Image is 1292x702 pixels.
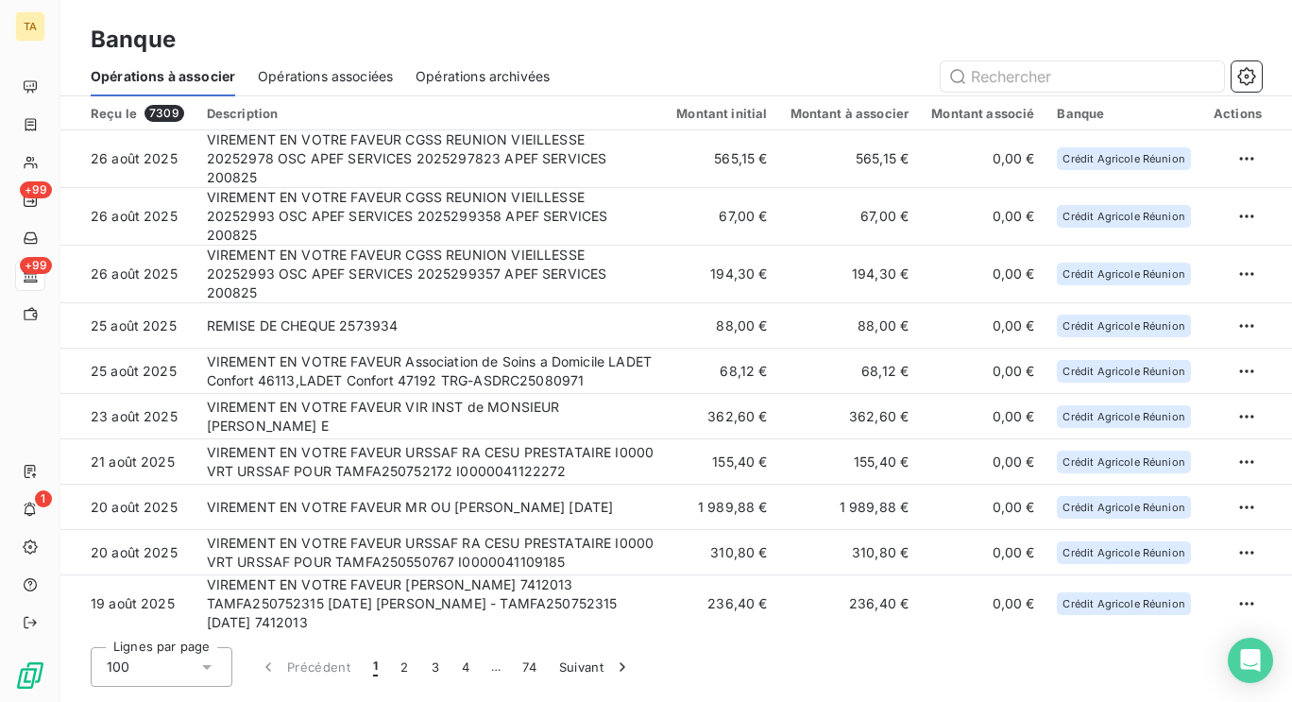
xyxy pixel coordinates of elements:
td: 1 989,88 € [779,485,921,530]
div: Montant associé [931,106,1034,121]
td: 88,00 € [779,303,921,349]
span: 1 [35,490,52,507]
span: Crédit Agricole Réunion [1062,598,1184,609]
td: 236,40 € [665,575,778,633]
span: Crédit Agricole Réunion [1062,547,1184,558]
td: 67,00 € [779,188,921,246]
td: 68,12 € [665,349,778,394]
td: 25 août 2025 [60,303,195,349]
td: 565,15 € [665,130,778,188]
td: 155,40 € [779,439,921,485]
td: 310,80 € [665,530,778,575]
td: 0,00 € [920,575,1045,633]
span: Crédit Agricole Réunion [1062,366,1184,377]
td: REMISE DE CHEQUE 2573934 [195,303,666,349]
td: 362,60 € [665,394,778,439]
td: 26 août 2025 [60,246,195,303]
td: 23 août 2025 [60,394,195,439]
td: VIREMENT EN VOTRE FAVEUR CGSS REUNION VIEILLESSE 20252978 OSC APEF SERVICES 2025297823 APEF SERVI... [195,130,666,188]
span: Crédit Agricole Réunion [1062,502,1184,513]
td: 0,00 € [920,530,1045,575]
td: VIREMENT EN VOTRE FAVEUR Association de Soins a Domicile LADET Confort 46113,LADET Confort 47192 ... [195,349,666,394]
td: VIREMENT EN VOTRE FAVEUR URSSAF RA CESU PRESTATAIRE I0000 VRT URSSAF POUR TAMFA250752172 I0000041... [195,439,666,485]
td: 0,00 € [920,188,1045,246]
div: Actions [1214,106,1262,121]
h3: Banque [91,23,176,57]
span: Crédit Agricole Réunion [1062,411,1184,422]
button: Précédent [247,647,362,687]
td: 236,40 € [779,575,921,633]
td: 0,00 € [920,394,1045,439]
button: 4 [450,647,481,687]
div: Montant à associer [790,106,909,121]
td: 21 août 2025 [60,439,195,485]
td: 19 août 2025 [60,575,195,633]
span: Opérations archivées [416,67,550,86]
button: 74 [511,647,548,687]
td: 155,40 € [665,439,778,485]
td: 0,00 € [920,130,1045,188]
span: 100 [107,658,129,676]
input: Rechercher [941,61,1224,92]
div: Description [207,106,654,121]
td: 25 août 2025 [60,349,195,394]
div: Banque [1057,106,1190,121]
td: 0,00 € [920,246,1045,303]
a: +99 [15,261,44,291]
td: 0,00 € [920,485,1045,530]
td: 565,15 € [779,130,921,188]
span: +99 [20,181,52,198]
td: 0,00 € [920,303,1045,349]
td: 1 989,88 € [665,485,778,530]
span: +99 [20,257,52,274]
td: VIREMENT EN VOTRE FAVEUR [PERSON_NAME] 7412013 TAMFA250752315 [DATE] [PERSON_NAME] - TAMFA2507523... [195,575,666,633]
span: Crédit Agricole Réunion [1062,456,1184,468]
td: VIREMENT EN VOTRE FAVEUR VIR INST de MONSIEUR [PERSON_NAME] E [195,394,666,439]
td: 20 août 2025 [60,530,195,575]
td: 88,00 € [665,303,778,349]
button: 1 [362,647,389,687]
td: 194,30 € [665,246,778,303]
span: 7309 [144,105,184,122]
td: 310,80 € [779,530,921,575]
td: VIREMENT EN VOTRE FAVEUR MR OU [PERSON_NAME] [DATE] [195,485,666,530]
img: Logo LeanPay [15,660,45,691]
td: VIREMENT EN VOTRE FAVEUR CGSS REUNION VIEILLESSE 20252993 OSC APEF SERVICES 2025299358 APEF SERVI... [195,188,666,246]
div: Reçu le [91,105,184,122]
td: 68,12 € [779,349,921,394]
td: 0,00 € [920,349,1045,394]
td: 20 août 2025 [60,485,195,530]
span: Crédit Agricole Réunion [1062,153,1184,164]
span: 1 [373,658,378,676]
td: 194,30 € [779,246,921,303]
span: Crédit Agricole Réunion [1062,268,1184,280]
td: VIREMENT EN VOTRE FAVEUR URSSAF RA CESU PRESTATAIRE I0000 VRT URSSAF POUR TAMFA250550767 I0000041... [195,530,666,575]
button: Suivant [548,647,643,687]
td: 362,60 € [779,394,921,439]
td: 26 août 2025 [60,130,195,188]
td: 67,00 € [665,188,778,246]
div: Montant initial [676,106,767,121]
span: Opérations à associer [91,67,235,86]
td: VIREMENT EN VOTRE FAVEUR CGSS REUNION VIEILLESSE 20252993 OSC APEF SERVICES 2025299357 APEF SERVI... [195,246,666,303]
span: Opérations associées [258,67,393,86]
td: 26 août 2025 [60,188,195,246]
a: +99 [15,185,44,215]
button: 2 [389,647,419,687]
span: … [481,652,511,682]
td: 0,00 € [920,439,1045,485]
span: Crédit Agricole Réunion [1062,320,1184,332]
div: TA [15,11,45,42]
span: Crédit Agricole Réunion [1062,211,1184,222]
div: Open Intercom Messenger [1228,638,1273,683]
button: 3 [420,647,450,687]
